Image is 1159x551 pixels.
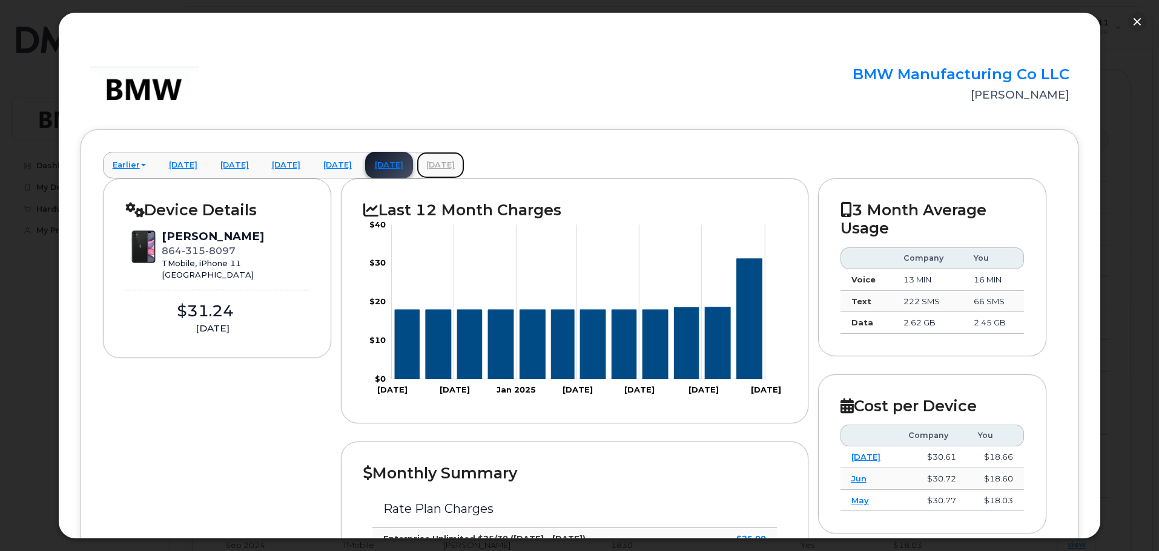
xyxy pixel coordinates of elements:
strong: Text [851,296,871,306]
a: [DATE] [851,452,880,461]
td: 2.45 GB [963,312,1024,334]
h3: Rate Plan Charges [383,502,765,515]
th: You [967,425,1024,446]
tspan: $20 [369,297,386,307]
strong: Data [851,318,873,327]
tspan: $10 [369,335,386,345]
div: TMobile, iPhone 11 [GEOGRAPHIC_DATA] [162,258,264,280]
td: $30.61 [897,446,967,468]
strong: $25.00 [736,533,766,543]
tspan: [DATE] [440,385,470,394]
div: [PERSON_NAME] [162,229,264,244]
td: $30.77 [897,490,967,512]
td: 66 SMS [963,291,1024,313]
h2: Last 12 Month Charges [363,201,785,219]
h2: Cost per Device [840,397,1025,415]
a: [DATE] [211,152,259,178]
h2: Monthly Summary [363,464,785,482]
a: [DATE] [417,152,464,178]
strong: Enterprise Unlimited $25/30 ([DATE] - [DATE]) [383,533,586,543]
tspan: $40 [369,220,386,229]
h2: 3 Month Average Usage [840,201,1025,238]
strong: Voice [851,275,876,284]
td: $18.66 [967,446,1024,468]
span: 864 [162,245,236,256]
div: $31.24 [125,300,285,322]
td: $18.60 [967,468,1024,490]
tspan: [DATE] [563,385,593,394]
tspan: [DATE] [377,385,408,394]
h2: Device Details [125,201,309,219]
tspan: Jan 2025 [497,385,536,394]
tspan: [DATE] [624,385,655,394]
a: Jun [851,474,867,483]
a: [DATE] [365,152,413,178]
tspan: $0 [375,374,386,383]
div: [DATE] [125,322,300,335]
td: 2.62 GB [893,312,963,334]
tspan: [DATE] [689,385,719,394]
g: Chart [369,220,781,394]
td: $18.03 [967,490,1024,512]
td: $30.72 [897,468,967,490]
g: Series [395,259,762,379]
td: 222 SMS [893,291,963,313]
td: 13 MIN [893,269,963,291]
th: Company [893,247,963,269]
tspan: $30 [369,258,386,268]
span: 8097 [205,245,236,256]
th: You [963,247,1024,269]
a: May [851,495,869,505]
a: [DATE] [314,152,362,178]
th: Company [897,425,967,446]
td: 16 MIN [963,269,1024,291]
iframe: Messenger Launcher [1106,498,1150,542]
tspan: [DATE] [751,385,781,394]
a: [DATE] [262,152,310,178]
